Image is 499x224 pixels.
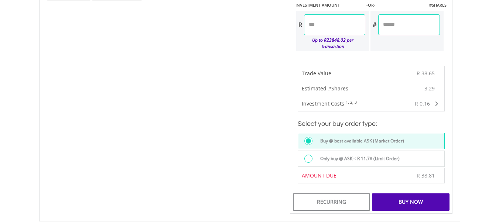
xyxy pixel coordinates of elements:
[296,35,366,51] div: Up to R23848.02 per transaction
[293,193,370,210] div: Recurring
[417,70,435,77] span: R 38.65
[366,2,375,8] label: -OR-
[316,155,400,163] label: Only buy @ ASK ≤ R 11.78 (Limit Order)
[302,172,336,179] span: AMOUNT DUE
[346,100,357,105] sup: 1, 2, 3
[424,85,435,92] span: 3.29
[417,172,435,179] span: R 38.81
[302,100,344,107] span: Investment Costs
[415,100,430,107] span: R 0.16
[370,14,378,35] div: #
[298,119,445,129] h3: Select your buy order type:
[372,193,449,210] div: Buy Now
[429,2,447,8] label: #SHARES
[302,85,348,92] span: Estimated #Shares
[316,137,404,145] label: Buy @ best available ASK (Market Order)
[295,2,340,8] label: INVESTMENT AMOUNT
[302,70,331,77] span: Trade Value
[296,14,304,35] div: R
